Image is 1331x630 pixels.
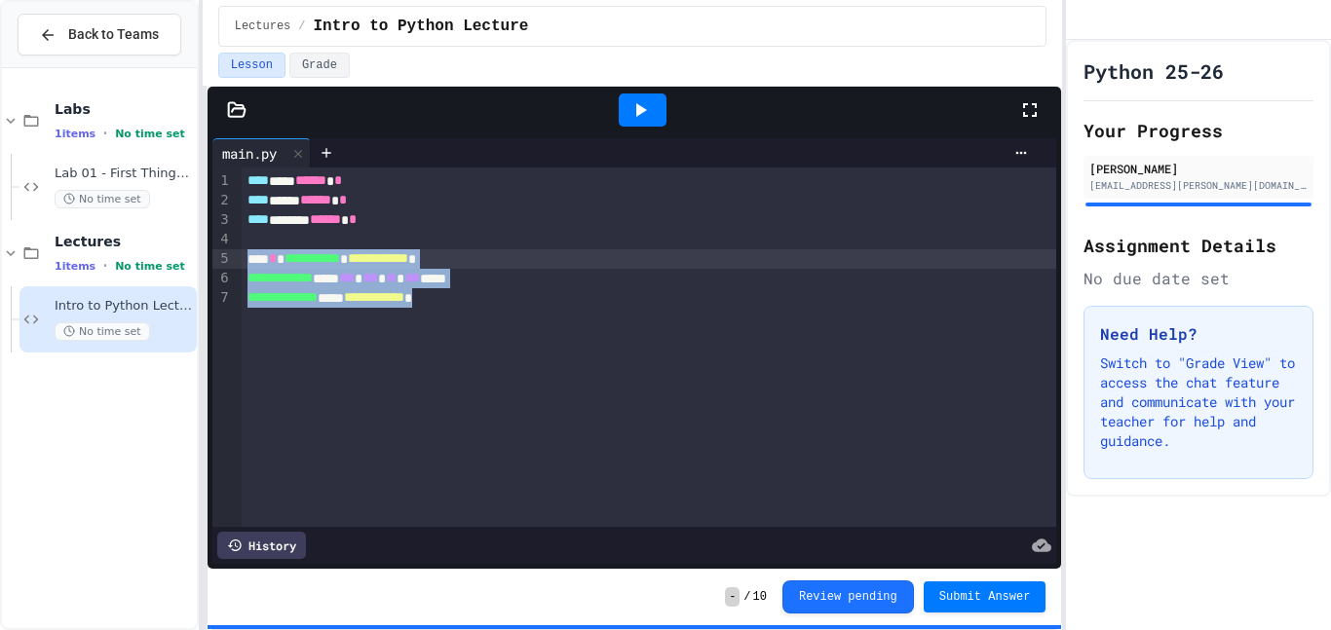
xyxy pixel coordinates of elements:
button: Grade [289,53,350,78]
p: Switch to "Grade View" to access the chat feature and communicate with your teacher for help and ... [1100,353,1297,451]
h3: Need Help? [1100,322,1297,346]
span: • [103,126,107,141]
span: / [743,589,750,605]
div: 4 [212,230,232,249]
h1: Python 25-26 [1084,57,1224,85]
span: Lectures [235,19,291,34]
span: • [103,258,107,274]
span: No time set [115,128,185,140]
span: Back to Teams [68,24,159,45]
span: Lab 01 - First Things First [55,166,193,182]
span: Intro to Python Lecture [55,298,193,315]
span: 1 items [55,260,95,273]
div: 5 [212,249,232,269]
button: Review pending [782,580,914,613]
span: Lectures [55,233,193,250]
button: Lesson [218,53,285,78]
span: 10 [753,589,767,605]
h2: Your Progress [1084,117,1313,144]
div: 7 [212,288,232,308]
span: No time set [55,190,150,208]
span: Intro to Python Lecture [314,15,529,38]
div: 3 [212,210,232,230]
button: Submit Answer [924,581,1046,612]
div: [PERSON_NAME] [1089,160,1308,177]
button: Back to Teams [18,14,181,56]
span: No time set [115,260,185,273]
div: main.py [212,138,311,167]
div: 6 [212,269,232,288]
div: [EMAIL_ADDRESS][PERSON_NAME][DOMAIN_NAME] [1089,178,1308,193]
span: / [298,19,305,34]
div: No due date set [1084,267,1313,290]
div: main.py [212,143,286,164]
div: 2 [212,191,232,210]
span: No time set [55,322,150,341]
span: Submit Answer [939,589,1031,605]
div: 1 [212,171,232,191]
h2: Assignment Details [1084,232,1313,259]
span: - [725,587,740,607]
span: Labs [55,100,193,118]
span: 1 items [55,128,95,140]
div: History [217,532,306,559]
